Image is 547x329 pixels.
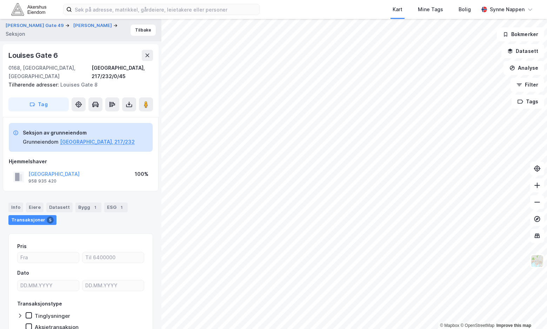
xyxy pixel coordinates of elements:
div: Bolig [459,5,471,14]
div: Kontrollprogram for chat [512,295,547,329]
div: Transaksjonstype [17,300,62,308]
div: Louises Gate 6 [8,50,59,61]
button: Analyse [503,61,544,75]
div: Seksjon [6,30,25,38]
div: Datasett [46,203,73,212]
div: ESG [104,203,128,212]
button: [PERSON_NAME] Gate 49 [6,22,65,29]
input: DD.MM.YYYY [82,280,144,291]
div: Tinglysninger [35,313,70,319]
div: 958 935 420 [28,178,56,184]
div: Hjemmelshaver [9,157,153,166]
div: [GEOGRAPHIC_DATA], 217/232/0/45 [92,64,153,81]
div: Bygg [75,203,101,212]
div: 0168, [GEOGRAPHIC_DATA], [GEOGRAPHIC_DATA] [8,64,92,81]
div: Kart [393,5,402,14]
div: Grunneiendom [23,138,59,146]
div: Mine Tags [418,5,443,14]
img: Z [531,254,544,268]
a: OpenStreetMap [460,323,494,328]
input: DD.MM.YYYY [18,280,79,291]
button: Datasett [501,44,544,58]
div: 1 [118,204,125,211]
div: Pris [17,242,27,251]
input: Fra [18,252,79,263]
div: Transaksjoner [8,215,56,225]
div: Seksjon av grunneiendom [23,129,135,137]
div: Eiere [26,203,44,212]
div: Info [8,203,23,212]
input: Søk på adresse, matrikkel, gårdeiere, leietakere eller personer [72,4,259,15]
img: akershus-eiendom-logo.9091f326c980b4bce74ccdd9f866810c.svg [11,3,46,15]
a: Improve this map [496,323,531,328]
button: Tag [8,97,69,111]
button: Tags [512,95,544,109]
input: Til 6400000 [82,252,144,263]
div: Synne Nappen [490,5,525,14]
button: Bokmerker [497,27,544,41]
span: Tilhørende adresser: [8,82,60,88]
div: Dato [17,269,29,277]
div: 100% [135,170,148,178]
div: 1 [92,204,99,211]
iframe: Chat Widget [512,295,547,329]
button: Tilbake [131,25,156,36]
button: [PERSON_NAME] [73,22,113,29]
button: Filter [511,78,544,92]
div: 5 [47,217,54,224]
div: Louises Gate 8 [8,81,147,89]
a: Mapbox [440,323,459,328]
button: [GEOGRAPHIC_DATA], 217/232 [60,138,135,146]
